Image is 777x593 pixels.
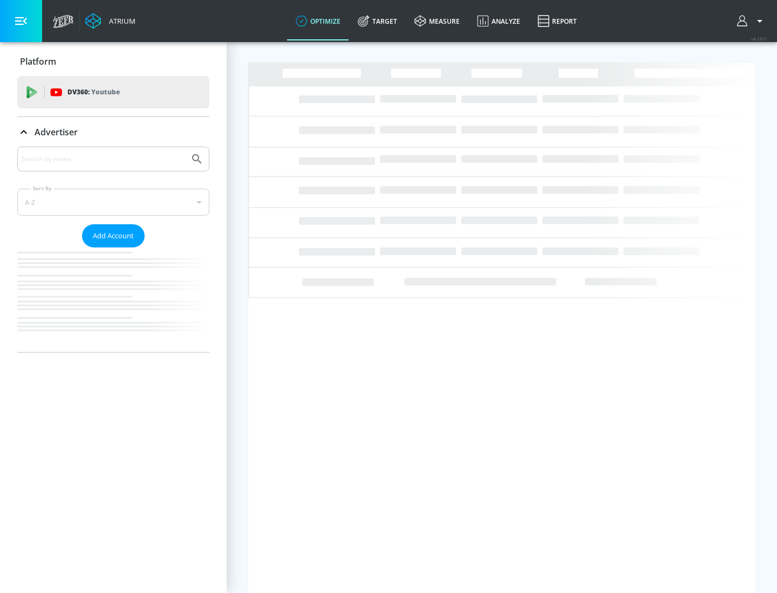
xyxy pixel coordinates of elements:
[287,2,349,40] a: optimize
[31,185,54,192] label: Sort By
[17,76,209,108] div: DV360: Youtube
[17,247,209,352] nav: list of Advertiser
[529,2,585,40] a: Report
[17,46,209,77] div: Platform
[22,152,185,166] input: Search by name
[67,86,120,98] p: DV360:
[82,224,145,247] button: Add Account
[17,189,209,216] div: A-Z
[468,2,529,40] a: Analyze
[93,230,134,242] span: Add Account
[349,2,406,40] a: Target
[17,117,209,147] div: Advertiser
[20,56,56,67] p: Platform
[91,86,120,98] p: Youtube
[406,2,468,40] a: measure
[751,36,766,42] span: v 4.28.0
[17,147,209,352] div: Advertiser
[85,13,135,29] a: Atrium
[105,16,135,26] div: Atrium
[35,126,78,138] p: Advertiser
